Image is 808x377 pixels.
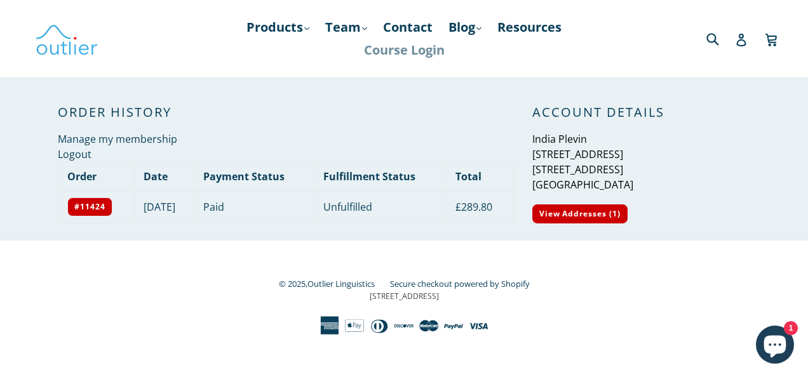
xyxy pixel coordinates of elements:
a: Secure checkout powered by Shopify [390,278,530,289]
a: Manage my membership [58,132,177,146]
td: Paid [194,190,314,223]
a: #11424 [67,197,112,216]
a: View Addresses (1) [532,204,628,223]
a: Course Login [358,39,451,62]
a: Team [319,16,374,39]
th: Fulfillment Status [314,162,447,190]
a: Blog [442,16,488,39]
small: © 2025, [279,278,387,289]
a: Logout [58,147,91,161]
a: Contact [377,16,439,39]
h2: Account Details [532,105,750,120]
td: Unfulfilled [314,190,447,223]
th: Total [447,162,513,190]
p: India Plevin [STREET_ADDRESS] [STREET_ADDRESS] [GEOGRAPHIC_DATA] [532,131,750,192]
a: Outlier Linguistics [307,278,375,289]
th: Payment Status [194,162,314,190]
td: [DATE] [134,190,194,223]
th: Date [134,162,194,190]
inbox-online-store-chat: Shopify online store chat [752,326,798,367]
img: Outlier Linguistics [35,20,98,57]
input: Search [703,25,738,51]
th: Order [58,162,135,190]
a: Products [240,16,316,39]
h2: Order History [58,105,513,120]
a: Resources [491,16,568,39]
p: [STREET_ADDRESS] [58,291,750,302]
td: £289.80 [447,190,513,223]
